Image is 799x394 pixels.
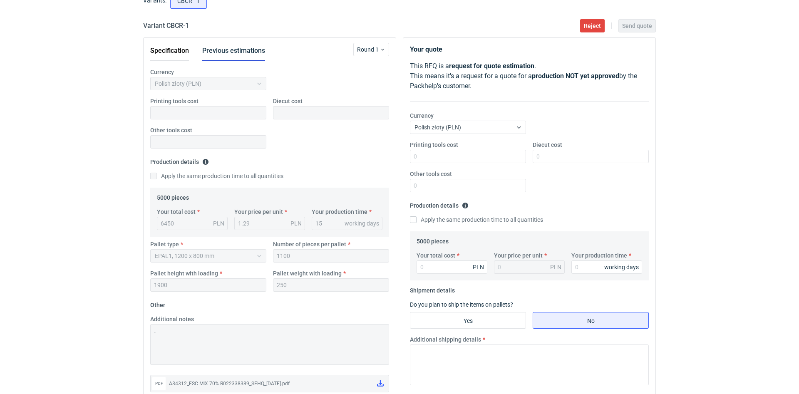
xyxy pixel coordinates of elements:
[152,377,166,390] div: pdf
[345,219,379,228] div: working days
[410,301,513,308] label: Do you plan to ship the items on pallets?
[290,219,302,228] div: PLN
[157,191,189,201] legend: 5000 pieces
[533,312,649,329] label: No
[234,208,283,216] label: Your price per unit
[150,315,194,323] label: Additional notes
[150,324,389,365] textarea: -
[410,170,452,178] label: Other tools cost
[312,208,367,216] label: Your production time
[417,235,449,245] legend: 5000 pieces
[410,112,434,120] label: Currency
[202,41,265,61] button: Previous estimations
[417,260,487,274] input: 0
[410,179,526,192] input: 0
[357,45,380,54] span: Round 1
[533,141,562,149] label: Diecut cost
[410,45,442,53] strong: Your quote
[157,208,196,216] label: Your total cost
[584,23,601,29] span: Reject
[449,62,534,70] strong: request for quote estimation
[213,219,224,228] div: PLN
[410,335,481,344] label: Additional shipping details
[273,97,303,105] label: Diecut cost
[604,263,639,271] div: working days
[150,97,199,105] label: Printing tools cost
[150,269,218,278] label: Pallet height with loading
[622,23,652,29] span: Send quote
[150,126,192,134] label: Other tools cost
[550,263,561,271] div: PLN
[532,72,619,80] strong: production NOT yet approved
[410,199,469,209] legend: Production details
[150,68,174,76] label: Currency
[494,251,543,260] label: Your price per unit
[150,172,283,180] label: Apply the same production time to all quantities
[410,61,649,91] p: This RFQ is a . This means it's a request for a quote for a by the Packhelp's customer.
[410,312,526,329] label: Yes
[571,260,642,274] input: 0
[414,124,461,131] span: Polish złoty (PLN)
[410,216,543,224] label: Apply the same production time to all quantities
[150,155,209,165] legend: Production details
[410,284,455,294] legend: Shipment details
[150,41,189,61] button: Specification
[273,269,342,278] label: Pallet weight with loading
[169,379,370,388] div: A34312_FSC MIX 70% R022338389_SFHQ_[DATE].pdf
[473,263,484,271] div: PLN
[417,251,455,260] label: Your total cost
[410,141,458,149] label: Printing tools cost
[150,298,165,308] legend: Other
[580,19,605,32] button: Reject
[410,150,526,163] input: 0
[618,19,656,32] button: Send quote
[143,21,189,31] h2: Variant CBCR - 1
[150,240,179,248] label: Pallet type
[273,240,346,248] label: Number of pieces per pallet
[571,251,627,260] label: Your production time
[533,150,649,163] input: 0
